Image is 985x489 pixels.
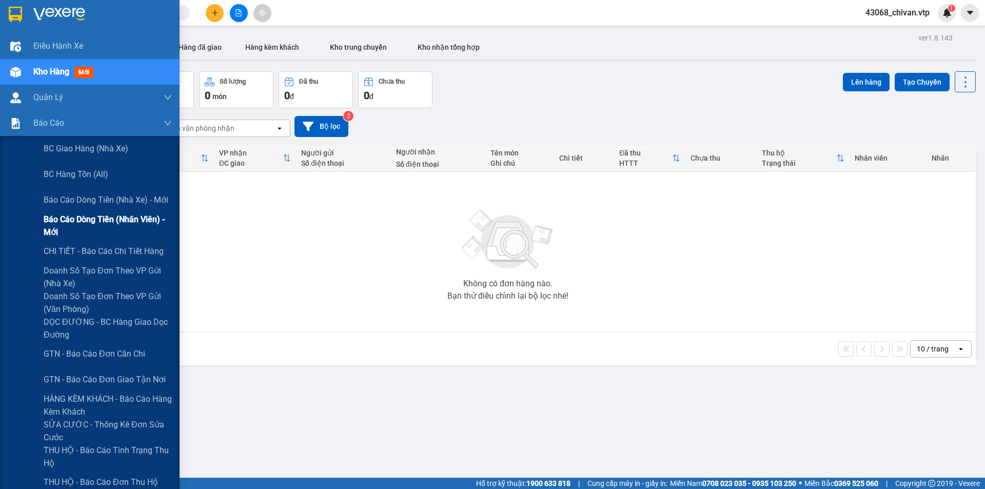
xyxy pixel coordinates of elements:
[619,159,672,167] div: HTTT
[476,478,570,489] span: Hỗ trợ kỹ thuật:
[950,5,953,12] span: 1
[379,78,405,85] div: Chưa thu
[619,149,672,157] div: Đã thu
[44,142,128,155] span: BC giao hàng (nhà xe)
[396,160,481,168] div: Số điện thoại
[559,154,609,162] div: Chi tiết
[948,5,955,12] sup: 1
[369,92,373,101] span: đ
[301,149,386,157] div: Người gửi
[886,478,888,489] span: |
[290,92,294,101] span: đ
[74,67,93,78] span: mới
[917,344,949,354] div: 10 / trang
[918,32,953,44] div: ver 1.8.143
[44,393,172,418] span: HÀNG KÈM KHÁCH - Báo cáo hàng kèm khách
[219,149,283,157] div: VP nhận
[230,4,248,22] button: file-add
[275,124,284,132] svg: open
[235,9,242,16] span: file-add
[10,118,21,129] img: solution-icon
[294,116,348,137] button: Bộ lọc
[463,280,553,288] div: Không có đơn hàng nào.
[843,73,890,91] button: Lên hàng
[9,7,22,22] img: logo-vxr
[396,148,481,156] div: Người nhận
[44,444,172,470] span: THU HỘ - Báo cáo tình trạng thu hộ
[44,193,168,206] span: Báo cáo dòng tiền (nhà xe) - mới
[220,78,246,85] div: Số lượng
[301,159,386,167] div: Số điện thoại
[490,159,548,167] div: Ghi chú
[762,149,836,157] div: Thu hộ
[957,345,965,353] svg: open
[44,245,164,258] span: CHI TIẾT - Báo cáo chi tiết hàng
[279,71,353,108] button: Đã thu0đ
[526,479,570,487] strong: 1900 633 818
[206,4,224,22] button: plus
[966,8,975,17] span: caret-down
[164,123,234,133] div: Chọn văn phòng nhận
[170,35,230,60] button: Hàng đã giao
[44,264,172,290] span: Doanh số tạo đơn theo VP gửi (nhà xe)
[33,116,64,129] span: Báo cáo
[205,89,210,102] span: 0
[214,145,296,172] th: Toggle SortBy
[799,481,802,485] span: ⚪️
[299,78,318,85] div: Đã thu
[857,6,938,19] span: 43068_chivan.vtp
[614,145,685,172] th: Toggle SortBy
[10,67,21,77] img: warehouse-icon
[932,154,971,162] div: Nhãn
[211,9,219,16] span: plus
[447,292,568,300] div: Bạn thử điều chỉnh lại bộ lọc nhé!
[33,91,63,104] span: Quản Lý
[691,154,752,162] div: Chưa thu
[33,67,69,76] span: Kho hàng
[44,290,172,316] span: Doanh số tạo đơn theo VP gửi (văn phòng)
[199,71,273,108] button: Số lượng0món
[44,373,166,386] span: GTN - Báo cáo đơn giao tận nơi
[44,316,172,341] span: DỌC ĐƯỜNG - BC hàng giao dọc đường
[245,43,299,51] span: Hàng kèm khách
[804,478,878,489] span: Miền Bắc
[670,478,796,489] span: Miền Nam
[834,479,878,487] strong: 0369 525 060
[961,4,979,22] button: caret-down
[253,4,271,22] button: aim
[164,93,172,102] span: down
[855,154,921,162] div: Nhân viên
[44,213,172,239] span: Báo cáo dòng tiền (nhân viên) - mới
[457,204,559,276] img: svg+xml;base64,PHN2ZyBjbGFzcz0ibGlzdC1wbHVnX19zdmciIHhtbG5zPSJodHRwOi8vd3d3LnczLm9yZy8yMDAwL3N2Zy...
[418,43,480,51] span: Kho nhận tổng hợp
[44,168,108,181] span: BC hàng tồn (all)
[928,480,935,487] span: copyright
[219,159,283,167] div: ĐC giao
[343,111,353,121] sup: 2
[10,41,21,52] img: warehouse-icon
[702,479,796,487] strong: 0708 023 035 - 0935 103 250
[895,73,950,91] button: Tạo Chuyến
[587,478,667,489] span: Cung cấp máy in - giấy in:
[212,92,227,101] span: món
[164,119,172,127] span: down
[10,92,21,103] img: warehouse-icon
[757,145,850,172] th: Toggle SortBy
[762,159,836,167] div: Trạng thái
[942,8,952,17] img: icon-new-feature
[330,43,387,51] span: Kho trung chuyển
[364,89,369,102] span: 0
[578,478,580,489] span: |
[44,418,172,444] span: SỬA CƯỚC - Thống kê đơn sửa cước
[259,9,266,16] span: aim
[44,476,158,488] span: THU HỘ - Báo cáo đơn thu hộ
[33,40,83,52] span: Điều hành xe
[490,149,548,157] div: Tên món
[358,71,432,108] button: Chưa thu0đ
[284,89,290,102] span: 0
[44,347,145,360] span: GTN - Báo cáo đơn cần chi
